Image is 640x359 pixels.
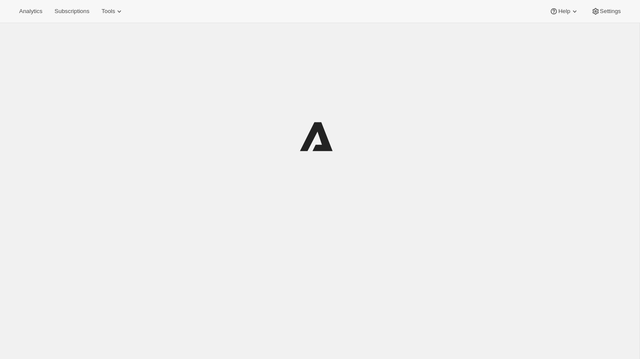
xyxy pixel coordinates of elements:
span: Subscriptions [54,8,89,15]
button: Tools [96,5,129,17]
span: Tools [101,8,115,15]
button: Help [544,5,584,17]
span: Analytics [19,8,42,15]
span: Settings [600,8,621,15]
button: Settings [586,5,626,17]
span: Help [558,8,570,15]
button: Analytics [14,5,47,17]
button: Subscriptions [49,5,94,17]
